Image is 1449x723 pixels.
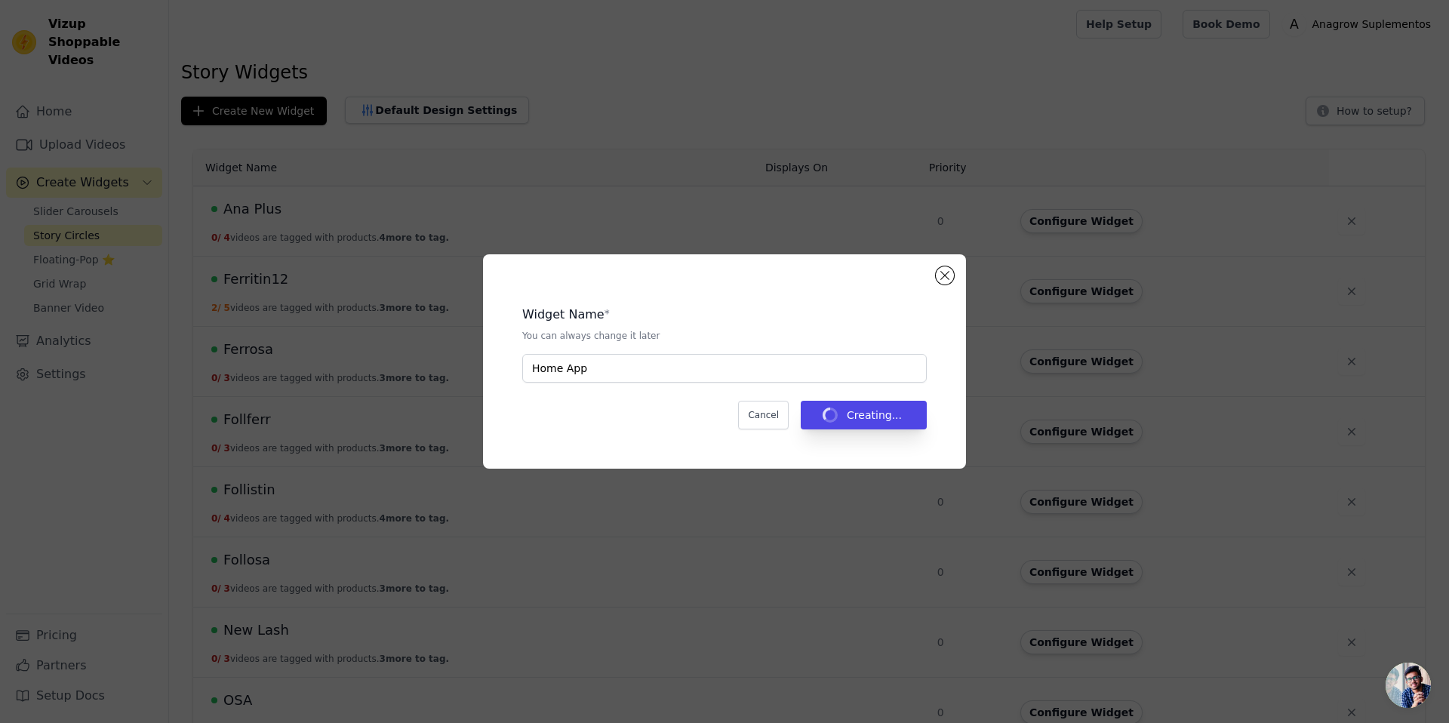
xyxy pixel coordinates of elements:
button: Creating... [801,401,927,429]
p: You can always change it later [522,330,927,342]
legend: Widget Name [522,306,605,324]
a: Bate-papo aberto [1386,663,1431,708]
button: Cancel [738,401,789,429]
button: Close modal [936,266,954,285]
